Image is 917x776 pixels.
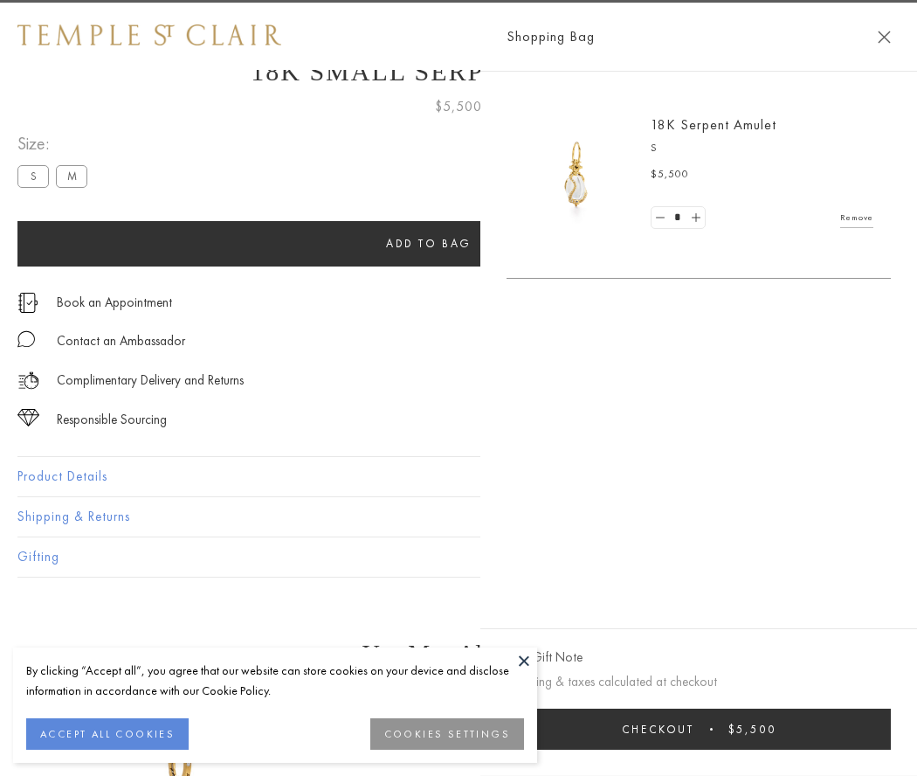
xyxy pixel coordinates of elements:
button: Add to bag [17,221,840,267]
label: M [56,165,87,187]
p: Shipping & taxes calculated at checkout [507,671,891,693]
span: Checkout [622,722,694,737]
img: MessageIcon-01_2.svg [17,330,35,348]
button: Shipping & Returns [17,497,900,537]
a: Remove [840,208,873,227]
label: S [17,165,49,187]
button: Close Shopping Bag [878,31,891,44]
div: By clicking “Accept all”, you agree that our website can store cookies on your device and disclos... [26,661,524,701]
a: Book an Appointment [57,293,172,312]
a: Set quantity to 2 [686,207,704,229]
div: Responsible Sourcing [57,409,167,431]
div: Contact an Ambassador [57,330,185,352]
h3: You May Also Like [44,640,873,668]
span: Shopping Bag [507,25,595,48]
span: $5,500 [728,722,776,737]
button: ACCEPT ALL COOKIES [26,718,189,750]
a: Set quantity to 0 [652,207,669,229]
span: $5,500 [651,166,689,184]
button: Gifting [17,537,900,577]
p: Complimentary Delivery and Returns [57,370,244,391]
span: Size: [17,129,94,158]
img: icon_delivery.svg [17,370,39,391]
button: COOKIES SETTINGS [370,718,524,750]
a: 18K Serpent Amulet [651,115,776,134]
img: P51836-E11SERPPV [524,122,629,227]
span: $5,500 [435,95,482,118]
img: Temple St. Clair [17,24,281,45]
p: S [651,140,873,157]
button: Add Gift Note [507,647,583,669]
button: Checkout $5,500 [507,709,891,750]
img: icon_appointment.svg [17,293,38,313]
button: Product Details [17,457,900,496]
img: icon_sourcing.svg [17,409,39,426]
span: Add to bag [386,236,472,251]
h1: 18K Small Serpent Amulet [17,57,900,87]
